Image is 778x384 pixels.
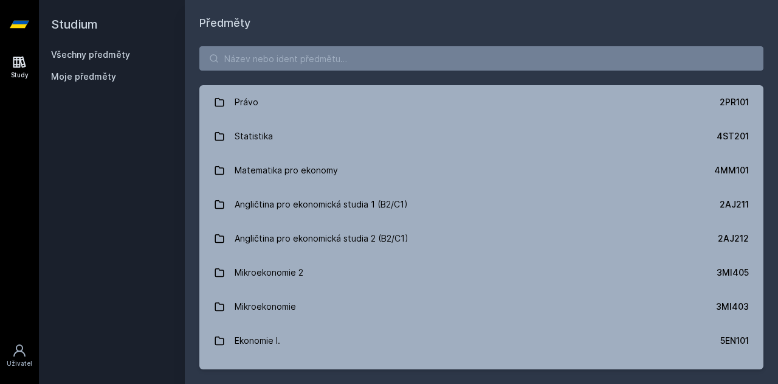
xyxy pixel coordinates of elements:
[199,153,763,187] a: Matematika pro ekonomy 4MM101
[2,337,36,374] a: Uživatel
[235,260,303,285] div: Mikroekonomie 2
[199,85,763,119] a: Právo 2PR101
[51,49,130,60] a: Všechny předměty
[7,359,32,368] div: Uživatel
[720,335,749,347] div: 5EN101
[720,96,749,108] div: 2PR101
[235,124,273,148] div: Statistika
[720,198,749,211] div: 2AJ211
[199,187,763,222] a: Angličtina pro ekonomická studia 1 (B2/C1) 2AJ211
[199,290,763,324] a: Mikroekonomie 3MI403
[199,256,763,290] a: Mikroekonomie 2 3MI405
[11,71,29,80] div: Study
[717,267,749,279] div: 3MI405
[235,90,258,114] div: Právo
[199,46,763,71] input: Název nebo ident předmětu…
[199,222,763,256] a: Angličtina pro ekonomická studia 2 (B2/C1) 2AJ212
[718,232,749,245] div: 2AJ212
[714,164,749,176] div: 4MM101
[235,295,296,319] div: Mikroekonomie
[2,49,36,86] a: Study
[199,15,763,32] h1: Předměty
[235,226,408,251] div: Angličtina pro ekonomická studia 2 (B2/C1)
[716,301,749,313] div: 3MI403
[51,71,116,83] span: Moje předměty
[721,369,749,381] div: 2AJ111
[235,329,280,353] div: Ekonomie I.
[199,324,763,358] a: Ekonomie I. 5EN101
[235,158,338,183] div: Matematika pro ekonomy
[717,130,749,142] div: 4ST201
[235,192,408,217] div: Angličtina pro ekonomická studia 1 (B2/C1)
[199,119,763,153] a: Statistika 4ST201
